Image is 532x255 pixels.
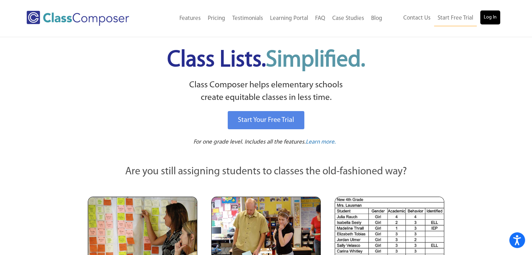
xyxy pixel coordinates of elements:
span: Class Lists. [167,49,365,72]
a: Pricing [204,11,229,26]
a: Case Studies [329,11,368,26]
a: Features [176,11,204,26]
span: Learn more. [306,139,336,145]
a: Testimonials [229,11,267,26]
p: Are you still assigning students to classes the old-fashioned way? [88,164,445,180]
span: Start Your Free Trial [238,117,294,124]
span: For one grade level. Includes all the features. [193,139,306,145]
a: Learning Portal [267,11,312,26]
nav: Header Menu [151,11,385,26]
a: Learn more. [306,138,336,147]
p: Class Composer helps elementary schools create equitable classes in less time. [87,79,446,104]
a: Blog [368,11,386,26]
nav: Header Menu [386,10,500,26]
a: Contact Us [400,10,434,26]
span: Simplified. [266,49,365,72]
a: Start Free Trial [434,10,477,26]
img: Class Composer [27,11,129,26]
a: Log In [480,10,500,24]
a: FAQ [312,11,329,26]
a: Start Your Free Trial [228,111,304,129]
